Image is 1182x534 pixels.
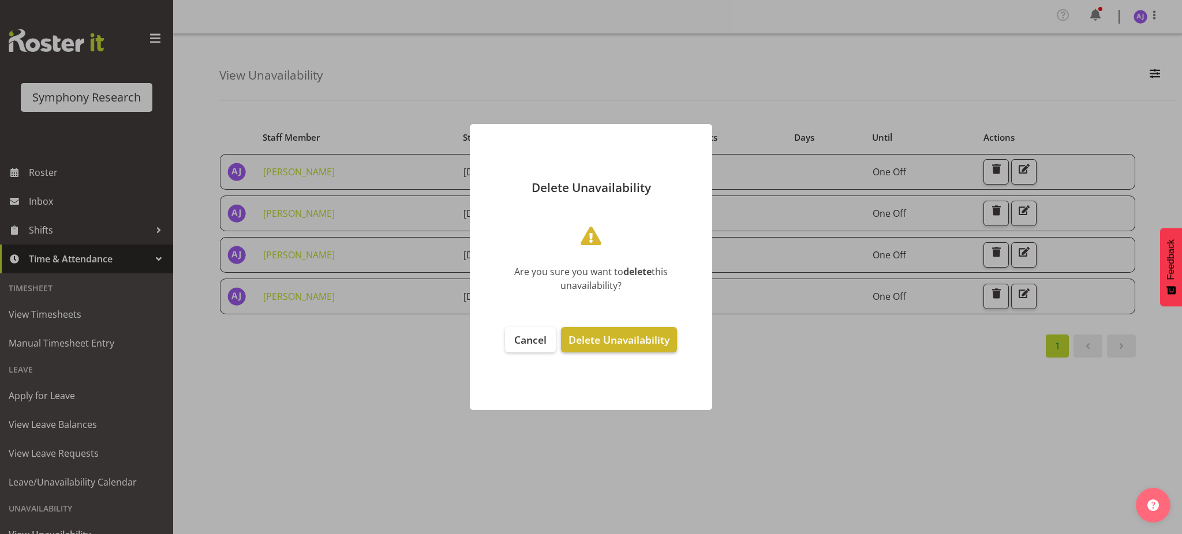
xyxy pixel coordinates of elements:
[1147,499,1159,511] img: help-xxl-2.png
[505,327,556,352] button: Cancel
[561,327,677,352] button: Delete Unavailability
[568,333,669,347] span: Delete Unavailability
[514,333,547,347] span: Cancel
[481,182,701,194] p: Delete Unavailability
[1160,228,1182,306] button: Feedback - Show survey
[623,265,652,278] b: delete
[487,265,695,292] div: Are you sure you want to this unavailability?
[1166,239,1176,280] span: Feedback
